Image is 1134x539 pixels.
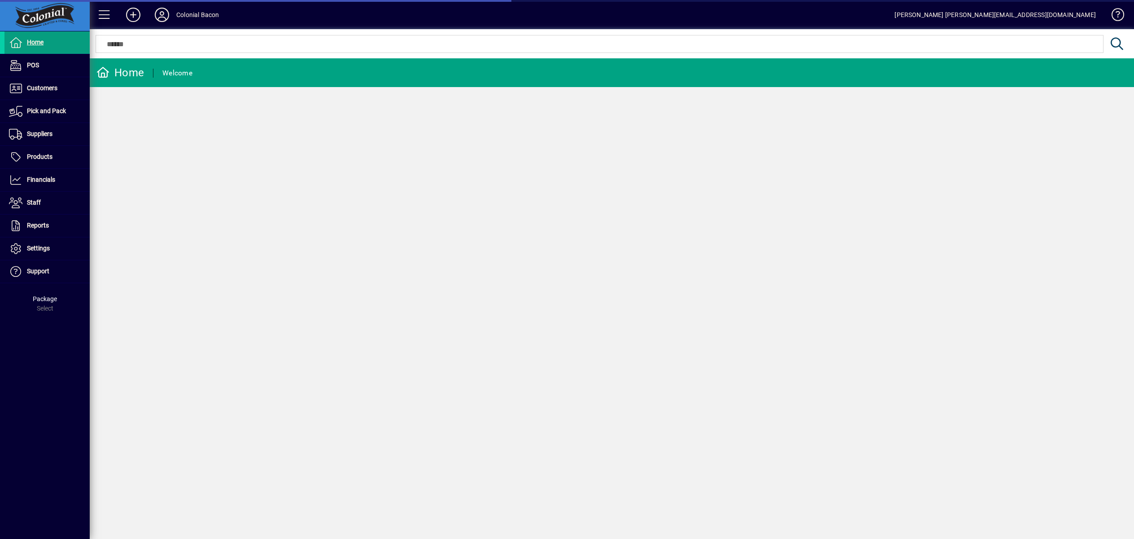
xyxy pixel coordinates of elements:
[27,222,49,229] span: Reports
[4,100,90,123] a: Pick and Pack
[162,66,192,80] div: Welcome
[27,153,52,160] span: Products
[4,146,90,168] a: Products
[4,260,90,283] a: Support
[27,61,39,69] span: POS
[176,8,219,22] div: Colonial Bacon
[148,7,176,23] button: Profile
[4,192,90,214] a: Staff
[27,84,57,92] span: Customers
[27,130,52,137] span: Suppliers
[27,39,44,46] span: Home
[4,77,90,100] a: Customers
[4,169,90,191] a: Financials
[27,245,50,252] span: Settings
[27,267,49,275] span: Support
[27,176,55,183] span: Financials
[1105,2,1123,31] a: Knowledge Base
[33,295,57,302] span: Package
[27,107,66,114] span: Pick and Pack
[4,54,90,77] a: POS
[4,123,90,145] a: Suppliers
[96,66,144,80] div: Home
[119,7,148,23] button: Add
[894,8,1096,22] div: [PERSON_NAME] [PERSON_NAME][EMAIL_ADDRESS][DOMAIN_NAME]
[4,237,90,260] a: Settings
[4,215,90,237] a: Reports
[27,199,41,206] span: Staff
